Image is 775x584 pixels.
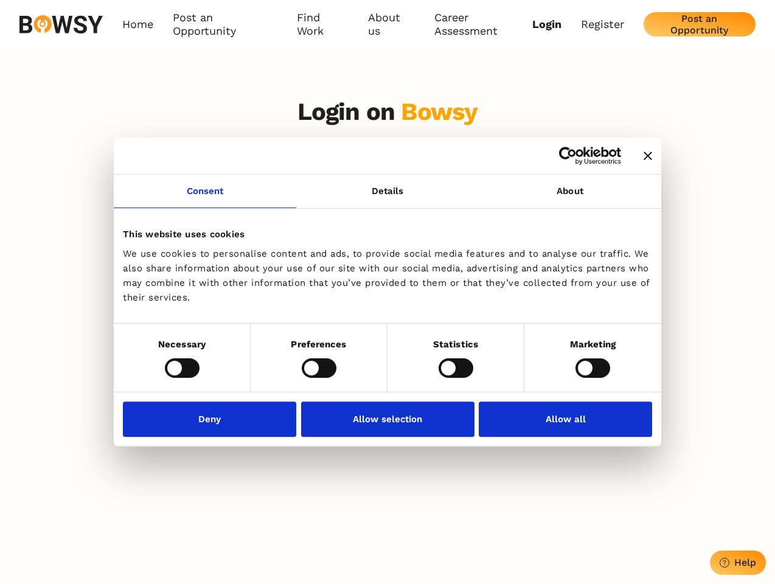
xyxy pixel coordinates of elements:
[644,151,652,160] button: Close banner
[158,339,206,350] strong: Necessary
[114,175,296,208] a: Consent
[319,136,456,150] p: Enter and start using it
[515,147,621,165] a: Usercentrics Cookiebot - opens in a new window
[123,401,296,437] button: Deny
[301,401,474,437] button: Allow selection
[644,12,756,36] button: Post an Opportunity
[570,339,616,350] strong: Marketing
[123,227,652,242] div: This website uses cookies
[297,97,478,127] h3: Login on
[532,18,561,31] a: Login
[401,97,478,126] div: Bowsy
[122,11,153,38] a: Home
[581,18,624,31] a: Register
[296,175,479,208] a: Details
[434,11,532,38] a: Career Assessment
[433,339,478,350] strong: Statistics
[734,557,756,568] div: Help
[291,339,346,350] strong: Preferences
[710,551,766,575] button: Help
[653,13,746,36] div: Post an Opportunity
[479,175,661,208] a: About
[19,15,103,33] img: svg%3e
[479,401,652,437] button: Allow all
[123,246,652,305] div: We use cookies to personalise content and ads, to provide social media features and to analyse ou...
